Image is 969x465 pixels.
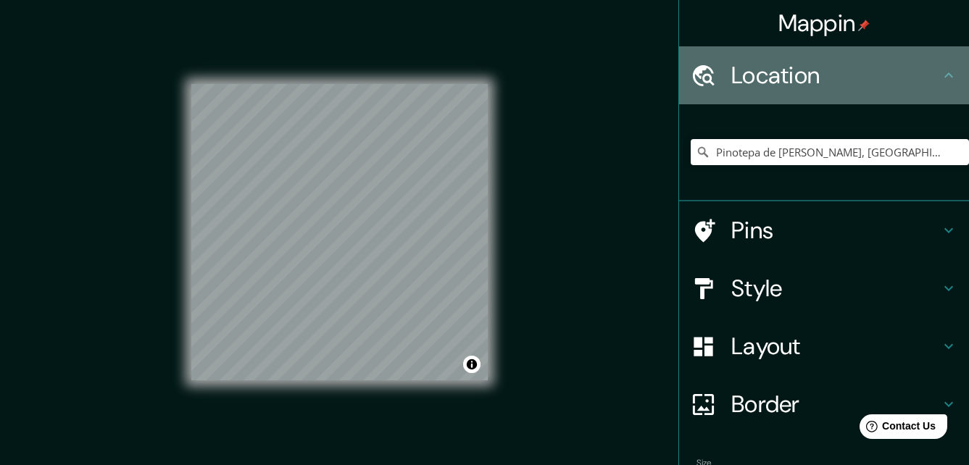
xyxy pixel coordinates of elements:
[463,356,481,373] button: Toggle attribution
[191,84,488,380] canvas: Map
[679,259,969,317] div: Style
[778,9,870,38] h4: Mappin
[731,274,940,303] h4: Style
[691,139,969,165] input: Pick your city or area
[840,409,953,449] iframe: Help widget launcher
[679,46,969,104] div: Location
[731,332,940,361] h4: Layout
[679,201,969,259] div: Pins
[679,375,969,433] div: Border
[731,61,940,90] h4: Location
[731,216,940,245] h4: Pins
[858,20,870,31] img: pin-icon.png
[731,390,940,419] h4: Border
[679,317,969,375] div: Layout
